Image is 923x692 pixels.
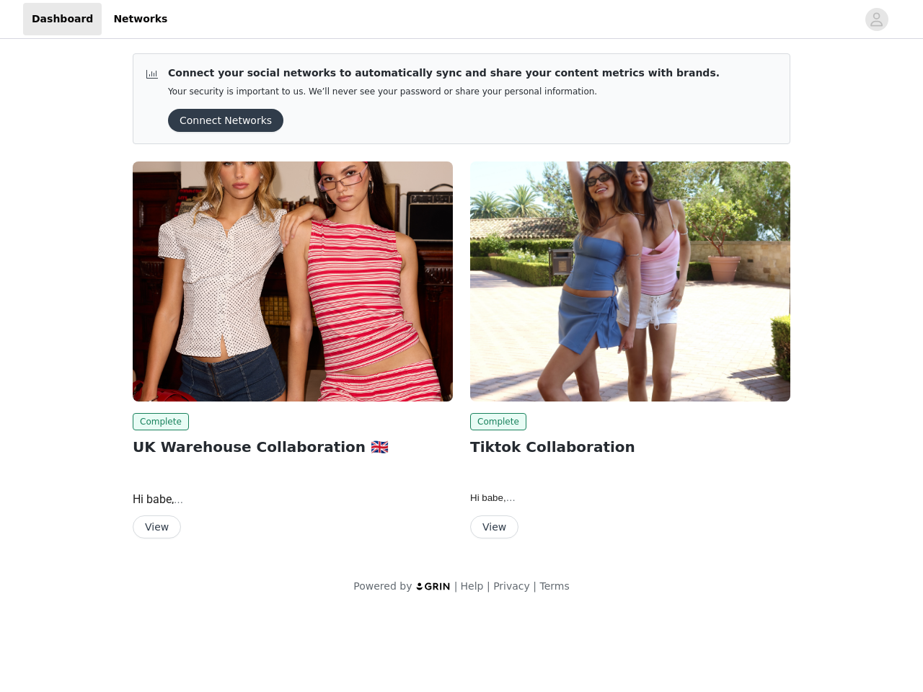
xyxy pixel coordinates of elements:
button: View [470,515,518,538]
a: Terms [539,580,569,592]
h2: UK Warehouse Collaboration 🇬🇧 [133,436,453,458]
span: Hi babe, [133,492,183,506]
div: avatar [870,8,883,31]
span: Powered by [353,580,412,592]
img: logo [415,582,451,591]
button: View [133,515,181,538]
span: | [533,580,536,592]
img: Edikted [133,161,453,402]
a: Privacy [493,580,530,592]
a: Help [461,580,484,592]
span: Complete [470,413,526,430]
span: Complete [133,413,189,430]
button: Connect Networks [168,109,283,132]
span: Hi babe, [470,492,516,503]
img: Edikted [470,161,790,402]
h2: Tiktok Collaboration [470,436,790,458]
a: View [470,522,518,533]
a: Dashboard [23,3,102,35]
span: | [487,580,490,592]
span: | [454,580,458,592]
p: Connect your social networks to automatically sync and share your content metrics with brands. [168,66,720,81]
a: Networks [105,3,176,35]
p: Your security is important to us. We’ll never see your password or share your personal information. [168,86,720,97]
a: View [133,522,181,533]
